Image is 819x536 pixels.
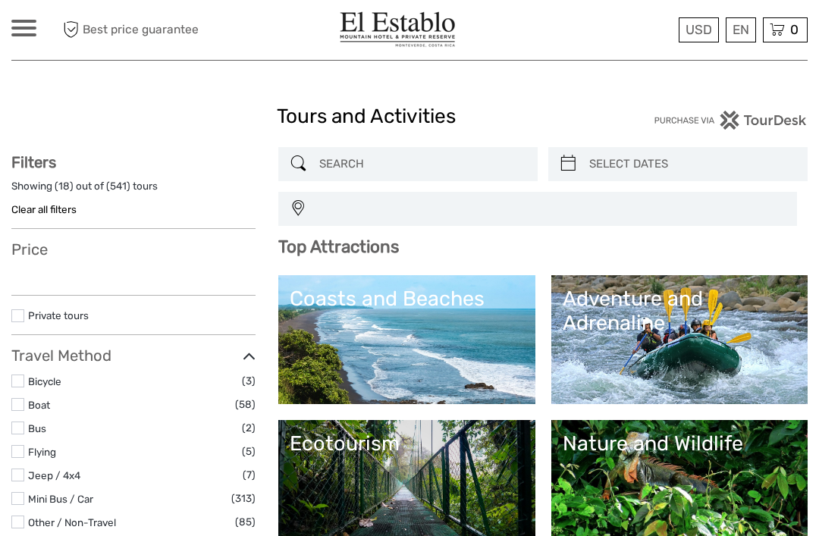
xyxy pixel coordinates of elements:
[563,287,796,393] a: Adventure and Adrenaline
[28,309,89,321] a: Private tours
[340,11,457,49] img: El Establo Mountain Hotel
[110,179,127,193] label: 541
[235,396,256,413] span: (58)
[11,240,256,259] h3: Price
[243,466,256,484] span: (7)
[11,179,256,202] div: Showing ( ) out of ( ) tours
[11,346,256,365] h3: Travel Method
[231,490,256,507] span: (313)
[313,151,530,177] input: SEARCH
[28,422,46,434] a: Bus
[28,375,61,387] a: Bicycle
[726,17,756,42] div: EN
[235,513,256,531] span: (85)
[563,287,796,336] div: Adventure and Adrenaline
[242,372,256,390] span: (3)
[28,516,116,528] a: Other / Non-Travel
[28,399,50,411] a: Boat
[583,151,800,177] input: SELECT DATES
[59,17,211,42] span: Best price guarantee
[28,446,56,458] a: Flying
[686,22,712,37] span: USD
[654,111,808,130] img: PurchaseViaTourDesk.png
[242,443,256,460] span: (5)
[290,287,523,393] a: Coasts and Beaches
[58,179,70,193] label: 18
[11,153,56,171] strong: Filters
[563,431,796,456] div: Nature and Wildlife
[788,22,801,37] span: 0
[242,419,256,437] span: (2)
[28,469,80,481] a: Jeep / 4x4
[278,237,399,257] b: Top Attractions
[290,431,523,456] div: Ecotourism
[290,287,523,311] div: Coasts and Beaches
[11,203,77,215] a: Clear all filters
[28,493,93,505] a: Mini Bus / Car
[277,105,542,129] h1: Tours and Activities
